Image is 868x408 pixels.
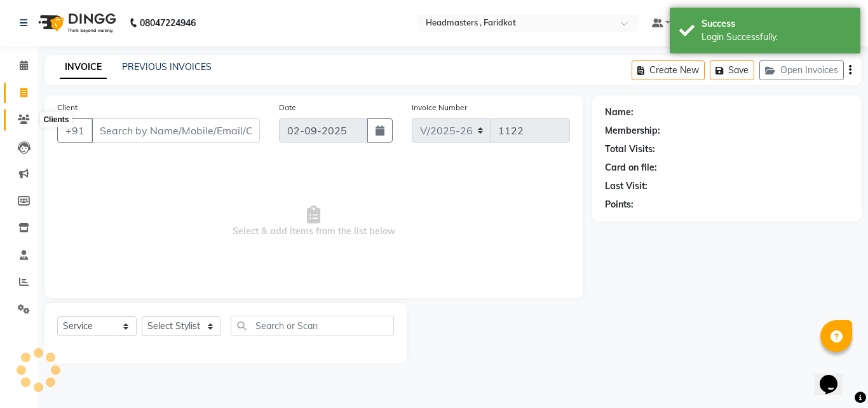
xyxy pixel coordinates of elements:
div: Card on file: [605,161,657,174]
label: Date [279,102,296,113]
label: Invoice Number [412,102,467,113]
img: logo [32,5,119,41]
button: Save [710,60,754,80]
a: INVOICE [60,56,107,79]
b: 08047224946 [140,5,196,41]
input: Search by Name/Mobile/Email/Code [92,118,260,143]
button: Open Invoices [759,60,844,80]
iframe: chat widget [815,357,855,395]
input: Search or Scan [231,316,394,335]
span: Select & add items from the list below [57,158,570,285]
button: +91 [57,118,93,143]
div: Membership: [605,124,660,137]
div: Name: [605,106,634,119]
div: Success [702,17,851,31]
button: Create New [632,60,705,80]
div: Last Visit: [605,179,648,193]
a: PREVIOUS INVOICES [122,61,212,73]
div: Login Successfully. [702,31,851,44]
label: Client [57,102,78,113]
div: Clients [40,112,72,127]
div: Total Visits: [605,143,655,156]
div: Points: [605,198,634,211]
